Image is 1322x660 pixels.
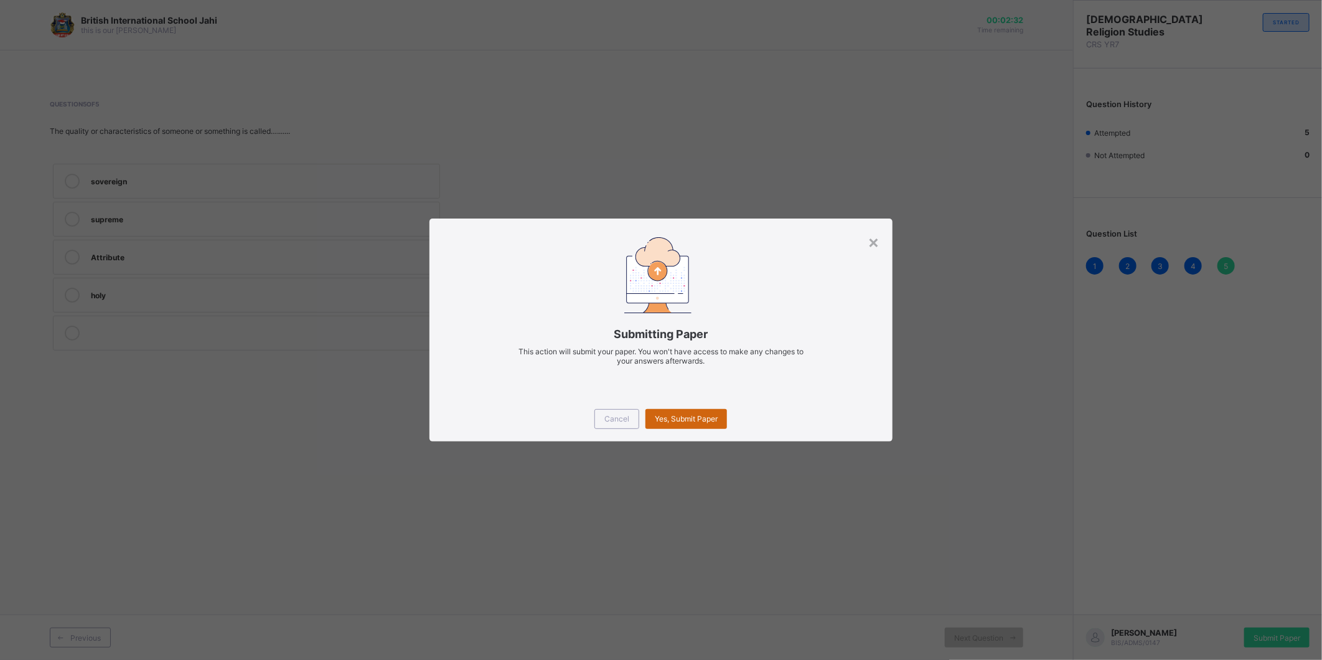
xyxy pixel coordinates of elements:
[655,414,718,423] span: Yes, Submit Paper
[518,347,804,365] span: This action will submit your paper. You won't have access to make any changes to your answers aft...
[868,231,880,252] div: ×
[604,414,629,423] span: Cancel
[448,328,873,341] span: Submitting Paper
[624,237,691,313] img: submitting-paper.7509aad6ec86be490e328e6d2a33d40a.svg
